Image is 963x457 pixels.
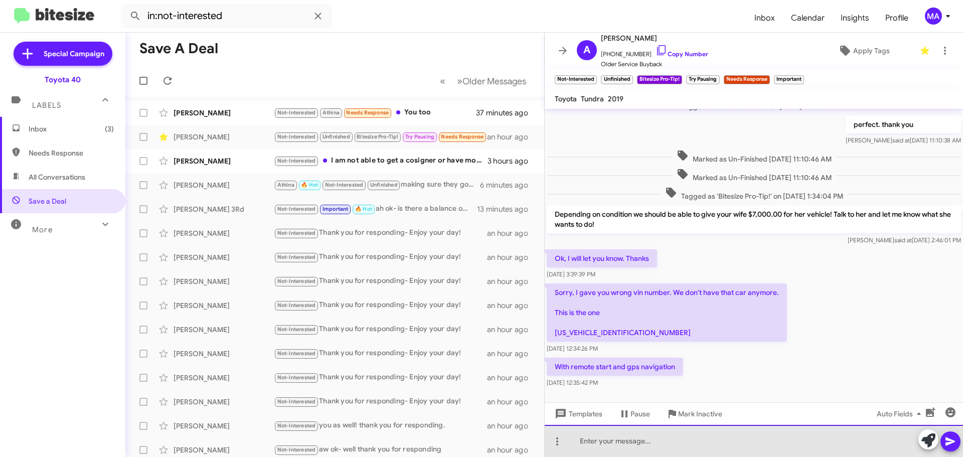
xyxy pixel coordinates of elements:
[174,180,274,190] div: [PERSON_NAME]
[277,422,316,429] span: Not-Interested
[480,180,536,190] div: 6 minutes ago
[783,4,833,33] a: Calendar
[277,326,316,333] span: Not-Interested
[488,156,536,166] div: 3 hours ago
[323,206,349,212] span: Important
[29,172,85,182] span: All Conversations
[555,75,597,84] small: Not-Interested
[277,158,316,164] span: Not-Interested
[547,205,961,233] p: Depending on condition we should be able to give your wife $7,000.00 for her vehicle! Talk to her...
[833,4,877,33] a: Insights
[610,405,658,423] button: Pause
[274,275,487,287] div: Thank you for responding- Enjoy your day!
[174,204,274,214] div: [PERSON_NAME] 3Rd
[29,148,114,158] span: Needs Response
[274,203,477,215] div: ah ok- is there a balance owed on the 4runner?
[487,276,536,286] div: an hour ago
[877,405,925,423] span: Auto Fields
[274,107,476,118] div: You too
[277,398,316,405] span: Not-Interested
[277,230,316,236] span: Not-Interested
[547,249,657,267] p: Ok, I will let you know. Thanks
[274,348,487,359] div: Thank you for responding- Enjoy your day!
[746,4,783,33] span: Inbox
[637,75,682,84] small: Bitesize Pro-Tip!
[673,168,836,183] span: Marked as Un-Finished [DATE] 11:10:46 AM
[462,76,526,87] span: Older Messages
[440,75,445,87] span: «
[277,350,316,357] span: Not-Interested
[346,109,389,116] span: Needs Response
[44,49,104,59] span: Special Campaign
[601,59,708,69] span: Older Service Buyback
[277,133,316,140] span: Not-Interested
[848,236,961,244] span: [PERSON_NAME] [DATE] 2:46:01 PM
[274,299,487,311] div: Thank you for responding- Enjoy your day!
[45,75,81,85] div: Toyota 40
[547,345,598,352] span: [DATE] 12:34:26 PM
[686,75,719,84] small: Try Pausing
[673,149,836,164] span: Marked as Un-Finished [DATE] 11:10:46 AM
[29,196,66,206] span: Save a Deal
[274,251,487,263] div: Thank you for responding- Enjoy your day!
[274,420,487,431] div: you as well! thank you for responding.
[678,405,722,423] span: Mark Inactive
[656,50,708,58] a: Copy Number
[661,187,847,201] span: Tagged as 'Bitesize Pro-Tip!' on [DATE] 1:34:04 PM
[325,182,364,188] span: Not-Interested
[434,71,532,91] nav: Page navigation example
[581,94,604,103] span: Tundra
[658,405,730,423] button: Mark Inactive
[277,182,294,188] span: Athina
[892,136,910,144] span: said at
[545,405,610,423] button: Templates
[487,349,536,359] div: an hour ago
[774,75,804,84] small: Important
[301,182,318,188] span: 🔥 Hot
[477,204,536,214] div: 13 minutes ago
[323,109,340,116] span: Athina
[434,71,451,91] button: Previous
[174,228,274,238] div: [PERSON_NAME]
[451,71,532,91] button: Next
[274,155,488,167] div: I am not able to get a cosigner or have money down at this time so I won't be able to do it every...
[846,136,961,144] span: [PERSON_NAME] [DATE] 11:10:38 AM
[274,227,487,239] div: Thank you for responding- Enjoy your day!
[405,133,434,140] span: Try Pausing
[277,206,316,212] span: Not-Interested
[274,396,487,407] div: Thank you for responding- Enjoy your day!
[14,42,112,66] a: Special Campaign
[547,270,595,278] span: [DATE] 3:39:39 PM
[274,324,487,335] div: Thank you for responding- Enjoy your day!
[277,109,316,116] span: Not-Interested
[277,302,316,309] span: Not-Interested
[29,124,114,134] span: Inbox
[174,276,274,286] div: [PERSON_NAME]
[487,373,536,383] div: an hour ago
[174,252,274,262] div: [PERSON_NAME]
[724,75,770,84] small: Needs Response
[274,179,480,191] div: making sure they got you over the price quote?
[277,374,316,381] span: Not-Interested
[274,131,487,142] div: With remote start and gps navigation
[174,349,274,359] div: [PERSON_NAME]
[547,358,683,376] p: With remote start and gps navigation
[174,300,274,311] div: [PERSON_NAME]
[174,325,274,335] div: [PERSON_NAME]
[476,108,536,118] div: 37 minutes ago
[487,252,536,262] div: an hour ago
[487,300,536,311] div: an hour ago
[323,133,350,140] span: Unfinished
[174,421,274,431] div: [PERSON_NAME]
[174,108,274,118] div: [PERSON_NAME]
[487,325,536,335] div: an hour ago
[630,405,650,423] span: Pause
[32,101,61,110] span: Labels
[139,41,218,57] h1: Save a Deal
[487,397,536,407] div: an hour ago
[174,132,274,142] div: [PERSON_NAME]
[601,75,632,84] small: Unfinished
[457,75,462,87] span: »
